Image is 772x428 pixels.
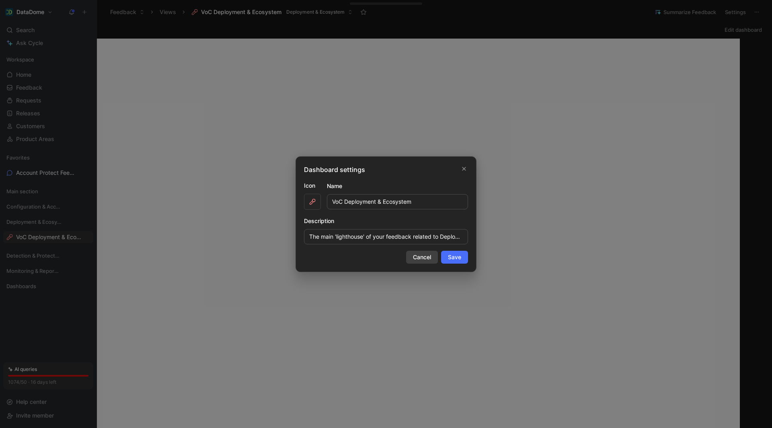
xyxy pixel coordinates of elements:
[304,181,321,190] label: Icon
[327,194,468,209] input: Your view name
[327,181,342,191] h2: Name
[406,251,438,264] button: Cancel
[448,252,461,262] span: Save
[304,229,468,244] input: Your view description
[304,165,365,174] h2: Dashboard settings
[304,216,334,226] h2: Description
[441,251,468,264] button: Save
[413,252,431,262] span: Cancel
